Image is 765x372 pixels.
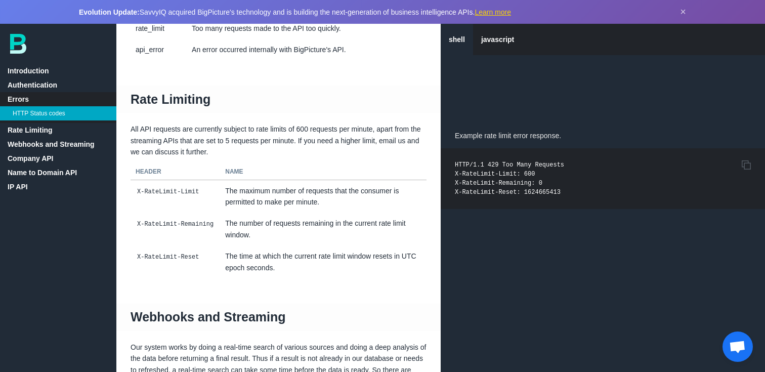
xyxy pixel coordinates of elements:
td: The time at which the current rate limit window resets in UTC epoch seconds. [220,245,427,278]
a: javascript [473,24,522,55]
a: shell [441,24,473,55]
code: HTTP/1.1 429 Too Many Requests X-RateLimit-Limit: 600 X-RateLimit-Remaining: 0 X-RateLimit-Reset:... [455,161,564,196]
td: The maximum number of requests that the consumer is permitted to make per minute. [220,180,427,213]
th: Name [220,164,427,180]
img: bp-logo-B-teal.svg [10,34,26,54]
strong: Evolution Update: [79,8,140,16]
p: All API requests are currently subject to rate limits of 600 requests per minute, apart from the ... [116,123,441,157]
td: The number of requests remaining in the current rate limit window. [220,213,427,245]
a: Learn more [475,8,511,16]
td: An error occurred internally with BigPicture's API. [187,39,423,60]
h1: Rate Limiting [116,86,441,113]
code: X-RateLimit-Remaining [136,219,215,229]
code: X-RateLimit-Limit [136,187,200,197]
h1: Webhooks and Streaming [116,304,441,331]
th: Header [131,164,220,180]
span: SavvyIQ acquired BigPicture's technology and is building the next-generation of business intellig... [79,8,511,16]
button: Dismiss announcement [680,6,686,18]
td: Too many requests made to the API too quickly. [187,18,423,39]
code: X-RateLimit-Reset [136,252,200,262]
td: rate_limit [131,18,187,39]
p: Example rate limit error response. [441,123,765,148]
div: Open chat [722,332,753,362]
td: api_error [131,39,187,60]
